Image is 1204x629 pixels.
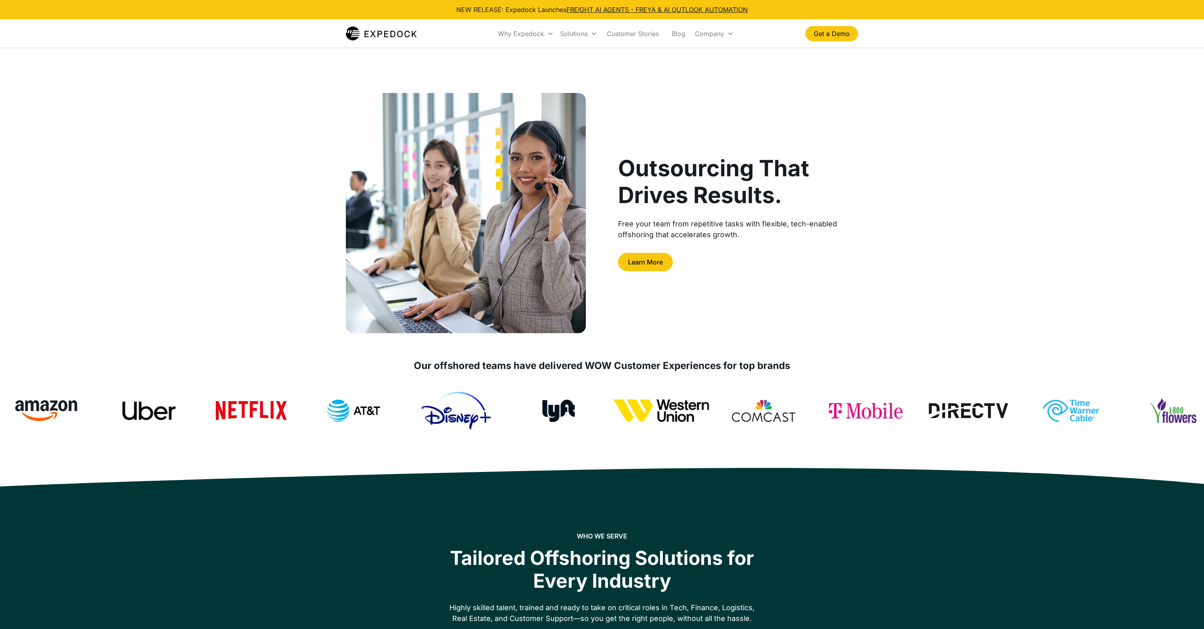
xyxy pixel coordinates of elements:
div: Solutions [557,20,600,47]
div: Free your team from repetitive tasks with flexible, tech-enabled offshoring that accelerates growth. [618,218,858,240]
img: DirectTV Logo [928,401,1009,420]
div: Company [695,30,724,38]
a: Blog [665,20,692,47]
img: Western Union Logo [613,399,709,422]
img: LYFT Logo [542,399,575,422]
img: two formal woman with headset [346,93,586,333]
img: Disney+ Logo [421,392,491,429]
div: Solutions [560,30,588,38]
div: Company [692,20,737,47]
img: Expedock Logo [346,26,417,42]
div: NEW RELEASE: Expedock Launches [456,5,748,14]
div: Why Expedock [498,30,544,38]
div: Highly skilled talent, trained and ready to take on critical roles in Tech, Finance, Logistics, R... [448,602,756,624]
a: home [346,26,417,42]
img: T-Mobile Logo [829,403,903,419]
img: ATT Logo [326,398,381,423]
div: Why Expedock [495,20,557,47]
img: Comcast Logo [732,399,795,422]
img: Uber Logo [119,398,179,423]
a: Get a Demo [805,26,858,41]
img: Netflix Logo [213,398,289,423]
a: FREIGHT AI AGENTS - FREYA & AI OUTLOOK AUTOMATION [566,6,748,14]
a: Learn More [618,253,673,271]
h2: who we serve [577,532,627,540]
img: Amazon Logo [16,400,78,421]
div: Our offshored teams have delivered WOW Customer Experiences for top brands [346,359,858,373]
div: Tailored Offshoring Solutions for Every Industry [448,546,756,593]
a: Customer Stories [600,20,665,47]
img: Time Warner Cable Logo [1043,399,1099,422]
h1: Outsourcing That Drives Results. [618,155,858,209]
img: 1-800 Flowers Logo [1150,398,1196,423]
